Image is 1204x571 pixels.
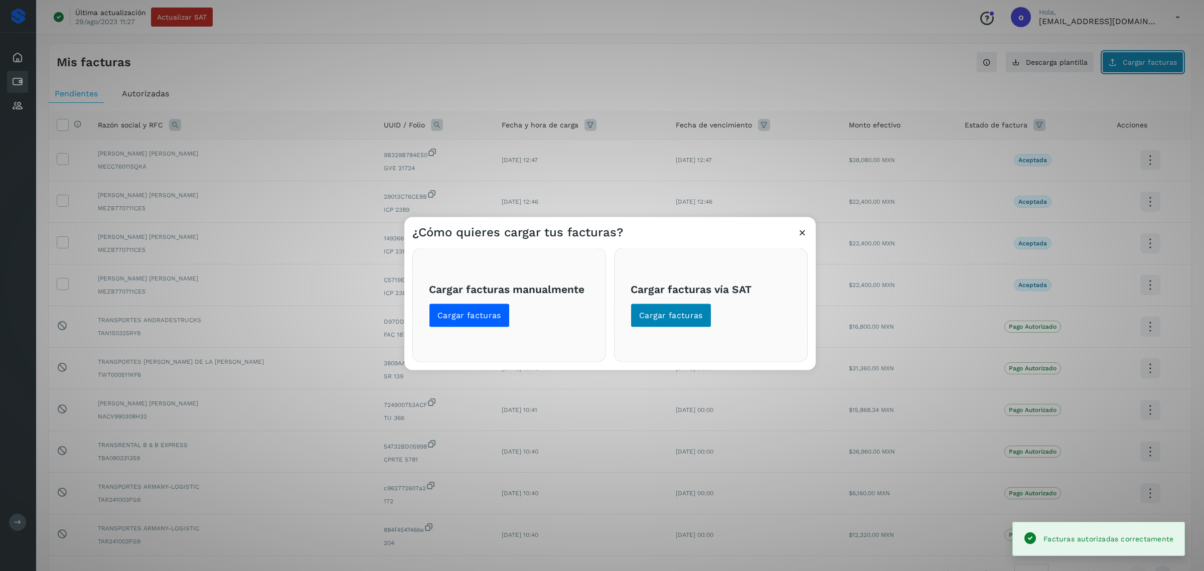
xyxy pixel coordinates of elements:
[412,225,623,240] h3: ¿Cómo quieres cargar tus facturas?
[639,310,703,321] span: Cargar facturas
[429,304,510,328] button: Cargar facturas
[631,282,791,295] h3: Cargar facturas vía SAT
[437,310,501,321] span: Cargar facturas
[1043,535,1173,543] span: Facturas autorizadas correctamente
[631,304,711,328] button: Cargar facturas
[429,282,589,295] h3: Cargar facturas manualmente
